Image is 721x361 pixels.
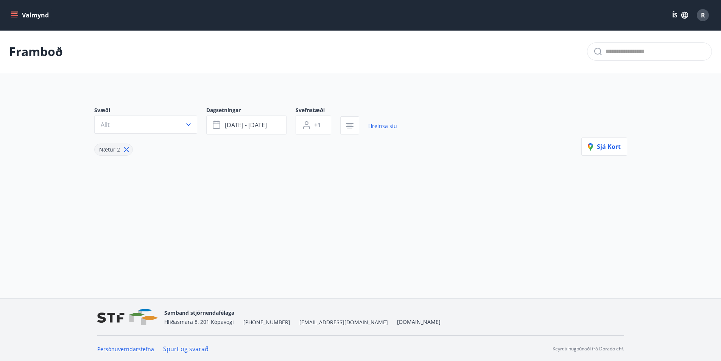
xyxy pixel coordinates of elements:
span: Svefnstæði [296,106,340,116]
span: [DATE] - [DATE] [225,121,267,129]
div: Nætur 2 [94,144,133,156]
span: Allt [101,120,110,129]
button: +1 [296,116,331,134]
span: [EMAIL_ADDRESS][DOMAIN_NAME] [299,319,388,326]
button: Sjá kort [581,138,627,156]
img: vjCaq2fThgY3EUYqSgpjEiBg6WP39ov69hlhuPVN.png [97,309,158,325]
p: Keyrt á hugbúnaði frá Dorado ehf. [553,345,624,352]
button: Allt [94,116,197,134]
span: [PHONE_NUMBER] [243,319,290,326]
p: Framboð [9,43,63,60]
span: Svæði [94,106,206,116]
span: R [701,11,705,19]
button: [DATE] - [DATE] [206,116,287,134]
a: Persónuverndarstefna [97,345,154,353]
button: R [694,6,712,24]
a: Spurt og svarað [163,345,209,353]
a: [DOMAIN_NAME] [397,318,441,325]
span: Nætur 2 [99,146,120,153]
button: menu [9,8,52,22]
a: Hreinsa síu [368,118,397,134]
span: Dagsetningar [206,106,296,116]
button: ÍS [668,8,692,22]
span: Samband stjórnendafélaga [164,309,234,316]
span: Hlíðasmára 8, 201 Kópavogi [164,318,234,325]
span: Sjá kort [588,142,621,151]
span: +1 [314,121,321,129]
